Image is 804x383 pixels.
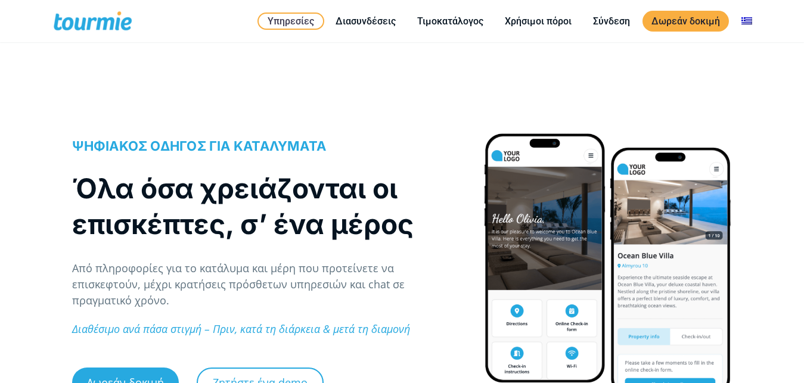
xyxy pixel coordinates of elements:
a: Δωρεάν δοκιμή [642,11,729,32]
a: Χρήσιμοι πόροι [496,14,581,29]
p: Από πληροφορίες για το κατάλυμα και μέρη που προτείνετε να επισκεφτούν, μέχρι κρατήσεις πρόσθετων... [72,260,458,309]
span: ΨΗΦΙΑΚΟΣ ΟΔΗΓΟΣ ΓΙΑ ΚΑΤΑΛΥΜΑΤΑ [72,138,327,154]
a: Σύνδεση [584,14,639,29]
h1: Όλα όσα χρειάζονται οι επισκέπτες, σ’ ένα μέρος [72,170,458,242]
a: Διασυνδέσεις [327,14,405,29]
em: Διαθέσιμο ανά πάσα στιγμή – Πριν, κατά τη διάρκεια & μετά τη διαμονή [72,322,410,336]
a: Τιμοκατάλογος [408,14,492,29]
a: Υπηρεσίες [257,13,324,30]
